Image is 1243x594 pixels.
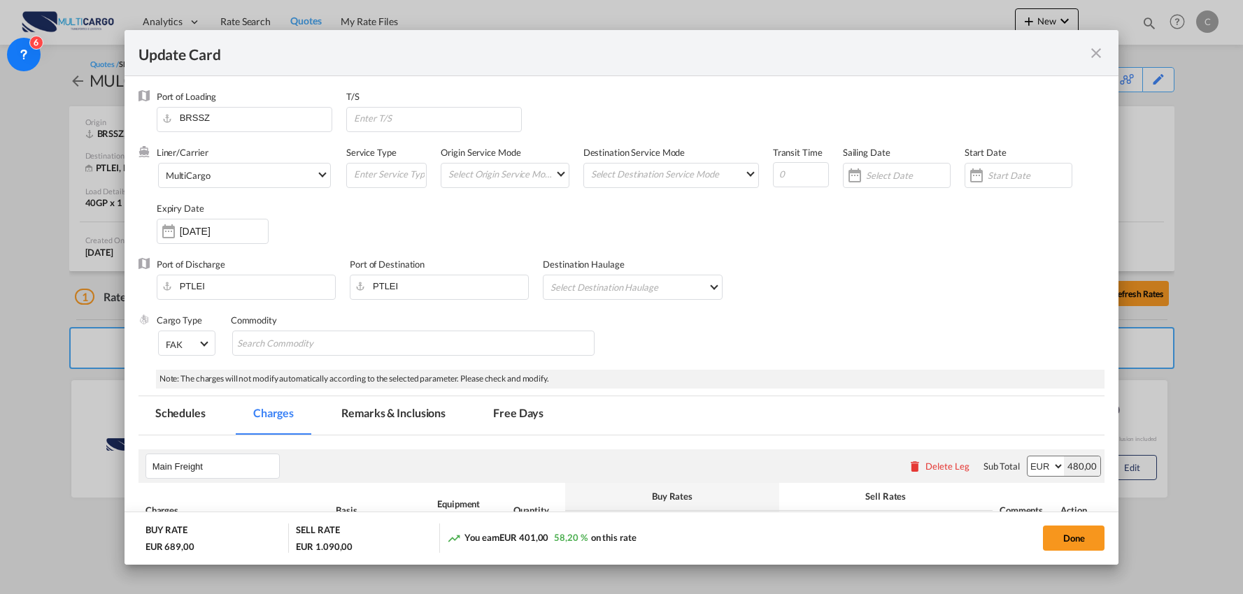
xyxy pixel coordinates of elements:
div: MultiCargo [166,170,211,181]
md-icon: icon-trending-up [447,531,461,545]
input: Start Date [988,170,1072,181]
div: SELL RATE [296,523,339,539]
div: Buy Rates [572,490,772,502]
th: Comments [993,483,1053,537]
img: cargo.png [138,314,150,325]
div: Sub Total [983,460,1020,472]
div: 480,00 [1064,456,1100,476]
md-tab-item: Charges [236,396,311,435]
md-chips-wrap: Chips container with autocompletion. Enter the text area, type text to search, and then use the u... [232,331,595,356]
md-select: Select Destination Service Mode [590,164,758,184]
label: Sailing Date [843,147,890,158]
md-icon: icon-delete [908,459,922,473]
div: BUY RATE [145,523,187,539]
div: Note: The charges will not modify automatically according to the selected parameter. Please check... [156,370,1105,389]
div: You earn on this rate [447,531,636,546]
label: Port of Destination [350,259,425,270]
div: Charges [145,504,322,516]
div: Update Card [138,44,1088,61]
span: 58,20 % [554,532,587,543]
button: Done [1043,526,1105,551]
div: Sell Rates [786,490,986,502]
input: Enter Port of Destination [357,275,528,296]
label: Expiry Date [157,203,204,214]
label: Cargo Type [157,314,202,326]
md-icon: icon-close fg-AAA8AD m-0 pointer [1088,45,1105,61]
label: Origin Service Mode [441,147,520,158]
input: Enter Port of Discharge [164,275,335,296]
input: Search Commodity [237,333,365,355]
div: Basis [336,504,413,516]
label: Port of Discharge [157,259,225,270]
md-tab-item: Remarks & Inclusions [325,396,462,435]
label: Transit Time [773,147,823,158]
input: Enter T/S [353,108,521,129]
label: Destination Service Mode [583,147,686,158]
input: Leg Name [152,456,279,477]
div: FAK [166,339,183,350]
button: Delete Leg [908,461,969,472]
div: Delete Leg [925,461,969,472]
label: Destination Haulage [543,259,624,270]
md-pagination-wrapper: Use the left and right arrow keys to navigate between tabs [138,396,575,435]
input: Expiry Date [180,226,268,237]
md-dialog: Update CardPort of ... [125,30,1119,565]
div: EUR 689,00 [145,540,194,553]
label: Commodity [231,314,277,326]
div: Quantity [504,504,558,516]
label: Service Type [346,147,397,158]
input: Select Date [866,170,950,181]
md-select: Select Origin Service Mode [447,164,568,184]
label: Liner/Carrier [157,147,208,158]
md-select: Select Cargo type: FAK [158,331,215,356]
span: EUR 401,00 [499,532,548,543]
md-select: Select Destination Haulage [549,275,721,298]
input: 0 [773,162,829,187]
label: T/S [346,91,360,102]
md-tab-item: Schedules [138,396,222,435]
div: Equipment Type [427,498,490,523]
label: Port of Loading [157,91,217,102]
md-select: Select Liner: MultiCargo [158,163,331,188]
label: Start Date [965,147,1007,158]
th: Action [1053,483,1105,537]
md-tab-item: Free Days [476,396,560,435]
input: Enter Service Type [353,164,427,184]
input: Enter Port of Loading [164,108,332,129]
div: EUR 1.090,00 [296,540,353,553]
